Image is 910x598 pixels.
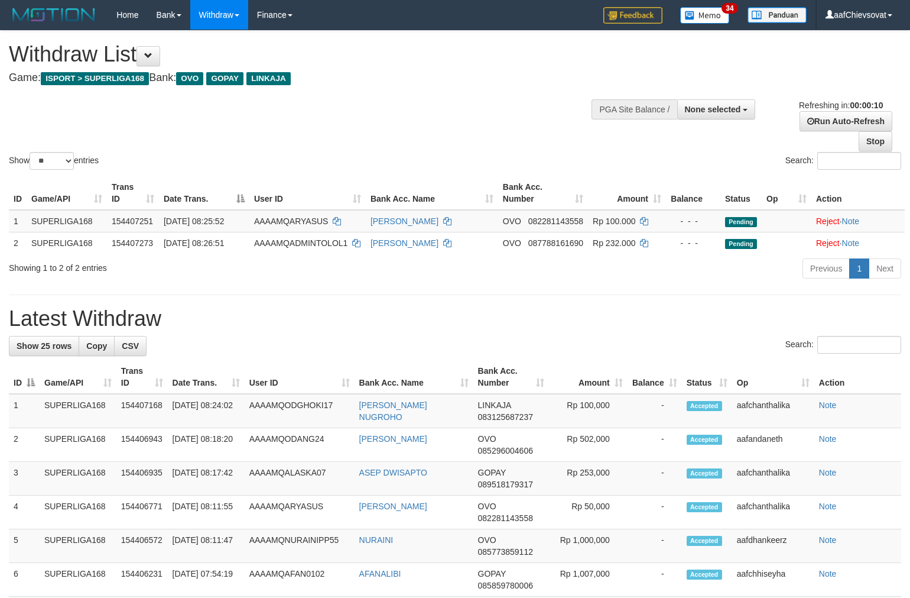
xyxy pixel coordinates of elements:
td: - [628,563,682,597]
td: 4 [9,496,40,529]
a: [PERSON_NAME] [370,216,438,226]
a: [PERSON_NAME] NUGROHO [359,400,427,422]
th: Trans ID: activate to sort column ascending [116,360,168,394]
th: Bank Acc. Name: activate to sort column ascending [355,360,473,394]
a: Note [842,216,860,226]
a: Previous [802,258,850,279]
td: 1 [9,210,27,232]
a: [PERSON_NAME] [359,502,427,511]
th: Bank Acc. Number: activate to sort column ascending [498,176,588,210]
span: CSV [122,341,139,351]
a: Next [869,258,901,279]
td: Rp 50,000 [549,496,628,529]
th: Op: activate to sort column ascending [732,360,814,394]
div: - - - [671,215,716,227]
a: ASEP DWISAPTO [359,468,427,477]
td: · [811,232,905,254]
th: Amount: activate to sort column ascending [588,176,666,210]
span: AAAAMQARYASUS [254,216,329,226]
th: ID [9,176,27,210]
span: Pending [725,239,757,249]
td: - [628,462,682,496]
td: SUPERLIGA168 [27,210,107,232]
span: Copy 082281143558 to clipboard [528,216,583,226]
a: Note [819,535,837,545]
td: 3 [9,462,40,496]
a: [PERSON_NAME] [359,434,427,444]
a: Run Auto-Refresh [799,111,892,131]
th: Op: activate to sort column ascending [762,176,811,210]
span: GOPAY [478,468,506,477]
span: Copy 085296004606 to clipboard [478,446,533,455]
img: MOTION_logo.png [9,6,99,24]
td: - [628,529,682,563]
td: SUPERLIGA168 [40,428,116,462]
img: Button%20Memo.svg [680,7,730,24]
span: [DATE] 08:25:52 [164,216,224,226]
span: AAAAMQADMINTOLOL1 [254,238,347,248]
td: 6 [9,563,40,597]
span: Accepted [687,435,722,445]
td: 2 [9,428,40,462]
td: Rp 253,000 [549,462,628,496]
strong: 00:00:10 [850,101,883,110]
td: AAAAMQNURAINIPP55 [245,529,355,563]
td: SUPERLIGA168 [27,232,107,254]
span: Copy 087788161690 to clipboard [528,238,583,248]
th: Status [720,176,762,210]
td: [DATE] 08:11:55 [168,496,245,529]
th: Game/API: activate to sort column ascending [27,176,107,210]
h1: Withdraw List [9,43,595,66]
th: ID: activate to sort column descending [9,360,40,394]
span: Accepted [687,570,722,580]
td: 154406943 [116,428,168,462]
span: [DATE] 08:26:51 [164,238,224,248]
th: Action [814,360,901,394]
td: aafchanthalika [732,462,814,496]
td: Rp 1,000,000 [549,529,628,563]
td: 154406572 [116,529,168,563]
a: CSV [114,336,147,356]
td: 154407168 [116,394,168,428]
th: Game/API: activate to sort column ascending [40,360,116,394]
a: Note [842,238,860,248]
a: Copy [79,336,115,356]
td: Rp 100,000 [549,394,628,428]
td: - [628,496,682,529]
span: Rp 232.000 [593,238,635,248]
th: Balance [666,176,720,210]
th: Status: activate to sort column ascending [682,360,732,394]
a: Stop [859,131,892,151]
img: Feedback.jpg [603,7,662,24]
td: SUPERLIGA168 [40,394,116,428]
td: AAAAMQODGHOKI17 [245,394,355,428]
th: Trans ID: activate to sort column ascending [107,176,159,210]
a: Note [819,468,837,477]
span: OVO [503,238,521,248]
label: Search: [785,336,901,354]
span: Copy [86,341,107,351]
td: - [628,428,682,462]
span: Accepted [687,401,722,411]
select: Showentries [30,152,74,170]
input: Search: [817,152,901,170]
td: aafchanthalika [732,394,814,428]
td: AAAAMQARYASUS [245,496,355,529]
a: Reject [816,216,840,226]
td: SUPERLIGA168 [40,496,116,529]
td: aafchhiseyha [732,563,814,597]
th: Balance: activate to sort column ascending [628,360,682,394]
img: panduan.png [747,7,807,23]
td: 2 [9,232,27,254]
span: Rp 100.000 [593,216,635,226]
a: AFANALIBI [359,569,401,578]
th: Amount: activate to sort column ascending [549,360,628,394]
input: Search: [817,336,901,354]
a: Reject [816,238,840,248]
span: OVO [478,535,496,545]
a: Note [819,502,837,511]
span: GOPAY [206,72,243,85]
td: AAAAMQAFAN0102 [245,563,355,597]
td: 154406231 [116,563,168,597]
td: 1 [9,394,40,428]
